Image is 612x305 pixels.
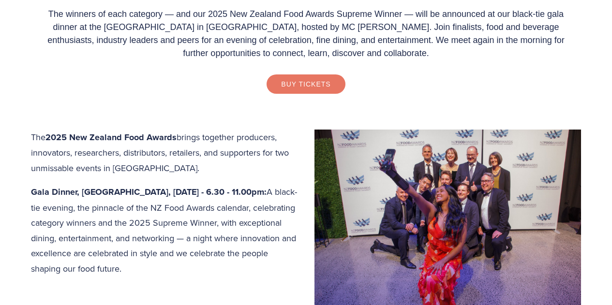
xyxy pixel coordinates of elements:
[41,8,571,60] p: The winners of each category — and our 2025 New Zealand Food Awards Supreme Winner — will be anno...
[267,74,345,94] a: Buy Tickets
[31,186,267,198] strong: Gala Dinner, [GEOGRAPHIC_DATA], [DATE] - 6.30 - 11.00pm:
[31,130,581,176] p: The brings together producers, innovators, researchers, distributors, retailers, and supporters f...
[45,131,177,144] strong: 2025 New Zealand Food Awards
[31,184,581,276] p: A black-tie evening, the pinnacle of the NZ Food Awards calendar, celebrating category winners an...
